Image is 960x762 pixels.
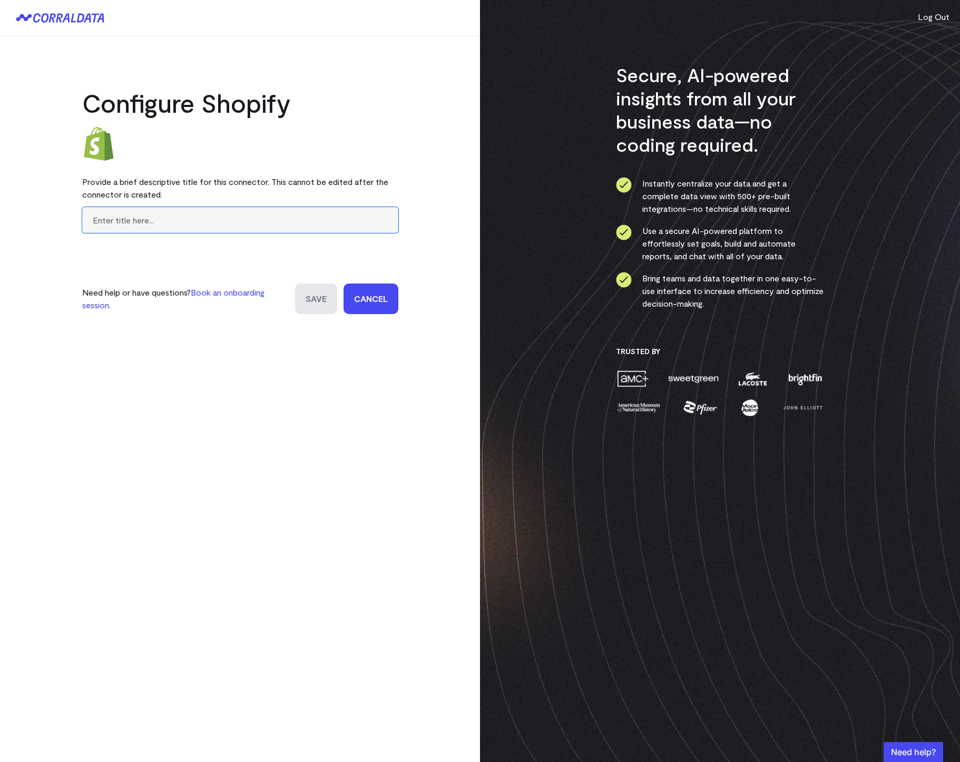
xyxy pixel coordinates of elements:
[295,284,337,314] input: Save
[616,224,632,240] img: ico-check-circle-4b19435c.svg
[82,87,398,119] h2: Configure Shopify
[616,398,661,417] img: amnh-5afada46.png
[781,398,824,417] img: john-elliott-25751c40.png
[616,224,824,262] li: Use a secure AI-powered platform to effortlessly set goals, build and automate reports, and chat ...
[616,347,824,356] h3: Trusted By
[616,272,824,310] li: Bring teams and data together in one easy-to-use interface to increase efficiency and optimize de...
[82,169,398,207] div: Provide a brief descriptive title for this connector. This cannot be edited after the connector i...
[82,127,116,161] img: shopify-673fa4e3.svg
[82,207,398,233] input: Enter title here...
[616,177,824,215] li: Instantly centralize your data and get a complete data view with 500+ pre-built integrations—no t...
[616,63,824,156] h3: Secure, AI-powered insights from all your business data—no coding required.
[82,286,289,311] p: Need help or have questions?
[616,177,632,193] img: ico-check-circle-4b19435c.svg
[616,272,632,288] img: ico-check-circle-4b19435c.svg
[667,369,720,388] img: sweetgreen-1d1fb32c.png
[786,369,824,388] img: brightfin-a251e171.png
[344,284,398,314] a: Cancel
[737,369,768,388] img: lacoste-7a6b0538.png
[918,11,949,23] button: Log Out
[739,398,760,417] img: moon-juice-c312e729.png
[682,398,719,417] img: pfizer-e137f5fc.png
[616,369,650,388] img: amc-0b11a8f1.png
